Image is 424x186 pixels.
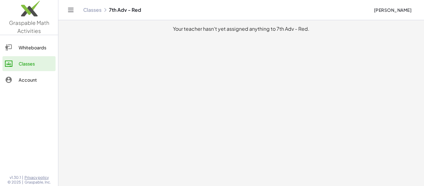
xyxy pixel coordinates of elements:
span: | [22,180,23,185]
a: Account [2,72,56,87]
div: Classes [19,60,53,67]
a: Classes [2,56,56,71]
div: Whiteboards [19,44,53,51]
a: Classes [83,7,101,13]
span: v1.30.1 [10,175,21,180]
span: [PERSON_NAME] [374,7,412,13]
div: Account [19,76,53,84]
button: Toggle navigation [66,5,76,15]
a: Whiteboards [2,40,56,55]
span: Graspable Math Activities [9,19,49,34]
div: Your teacher hasn't yet assigned anything to 7th Adv - Red. [63,25,419,33]
span: © 2025 [7,180,21,185]
a: Privacy policy [25,175,51,180]
span: | [22,175,23,180]
span: Graspable, Inc. [25,180,51,185]
button: [PERSON_NAME] [369,4,417,16]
